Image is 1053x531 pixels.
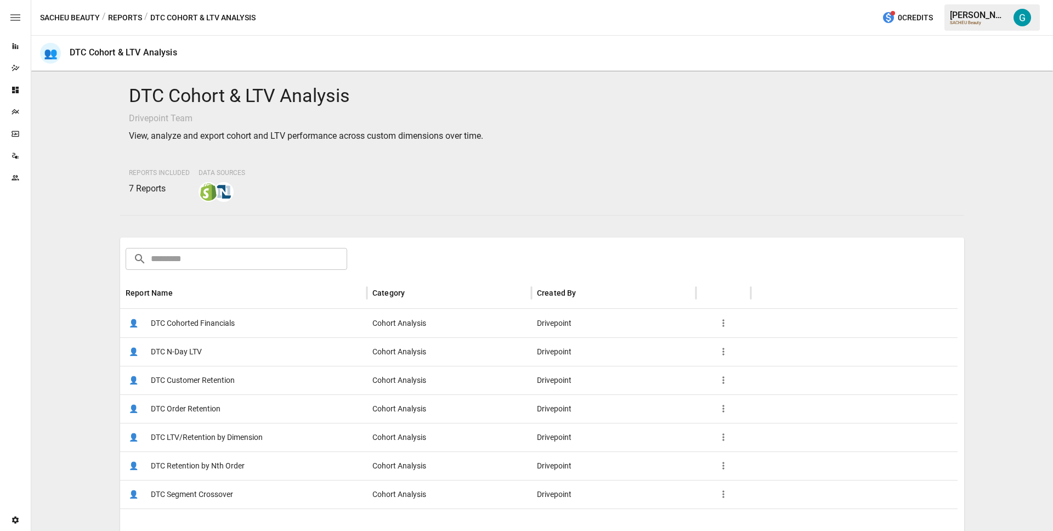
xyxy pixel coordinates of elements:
button: Sort [406,285,421,301]
div: Cohort Analysis [367,337,531,366]
span: 👤 [126,372,142,388]
span: 👤 [126,343,142,360]
span: DTC Retention by Nth Order [151,452,245,480]
div: [PERSON_NAME] [950,10,1007,20]
div: / [102,11,106,25]
span: DTC Cohorted Financials [151,309,235,337]
div: Drivepoint [531,451,696,480]
p: 7 Reports [129,182,190,195]
div: Drivepoint [531,337,696,366]
div: Cohort Analysis [367,394,531,423]
span: Data Sources [199,169,245,177]
span: DTC Customer Retention [151,366,235,394]
p: View, analyze and export cohort and LTV performance across custom dimensions over time. [129,129,955,143]
span: 👤 [126,400,142,417]
div: Drivepoint [531,480,696,509]
img: netsuite [215,183,233,201]
span: DTC LTV/Retention by Dimension [151,423,263,451]
div: 👥 [40,43,61,64]
span: Reports Included [129,169,190,177]
span: DTC N-Day LTV [151,338,202,366]
div: Drivepoint [531,394,696,423]
img: shopify [200,183,217,201]
div: Drivepoint [531,366,696,394]
div: Category [372,289,405,297]
div: Cohort Analysis [367,309,531,337]
span: DTC Segment Crossover [151,481,233,509]
div: Report Name [126,289,173,297]
span: 👤 [126,486,142,502]
button: Gavin Acres [1007,2,1038,33]
div: Drivepoint [531,423,696,451]
span: 👤 [126,429,142,445]
div: Cohort Analysis [367,366,531,394]
div: Cohort Analysis [367,451,531,480]
span: 👤 [126,315,142,331]
p: Drivepoint Team [129,112,955,125]
div: DTC Cohort & LTV Analysis [70,47,177,58]
div: Cohort Analysis [367,480,531,509]
span: 0 Credits [898,11,933,25]
h4: DTC Cohort & LTV Analysis [129,84,955,108]
button: Sort [174,285,189,301]
button: Sort [578,285,593,301]
img: Gavin Acres [1014,9,1031,26]
div: SACHEU Beauty [950,20,1007,25]
button: SACHEU Beauty [40,11,100,25]
span: 👤 [126,457,142,474]
div: Cohort Analysis [367,423,531,451]
button: Reports [108,11,142,25]
button: 0Credits [877,8,937,28]
div: Drivepoint [531,309,696,337]
span: DTC Order Retention [151,395,220,423]
div: / [144,11,148,25]
div: Created By [537,289,576,297]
